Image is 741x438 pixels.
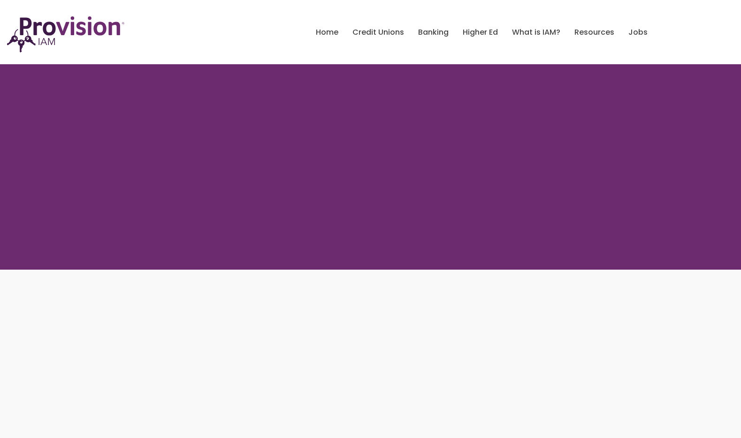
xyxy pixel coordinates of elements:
nav: menu [309,17,655,47]
a: Resources [574,24,614,40]
img: ProvisionIAM-Logo-Purple [7,16,124,53]
a: Credit Unions [352,24,404,40]
a: Home [316,24,338,40]
a: What is IAM? [512,24,560,40]
a: Higher Ed [463,24,498,40]
a: Banking [418,24,449,40]
a: Jobs [628,24,648,40]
